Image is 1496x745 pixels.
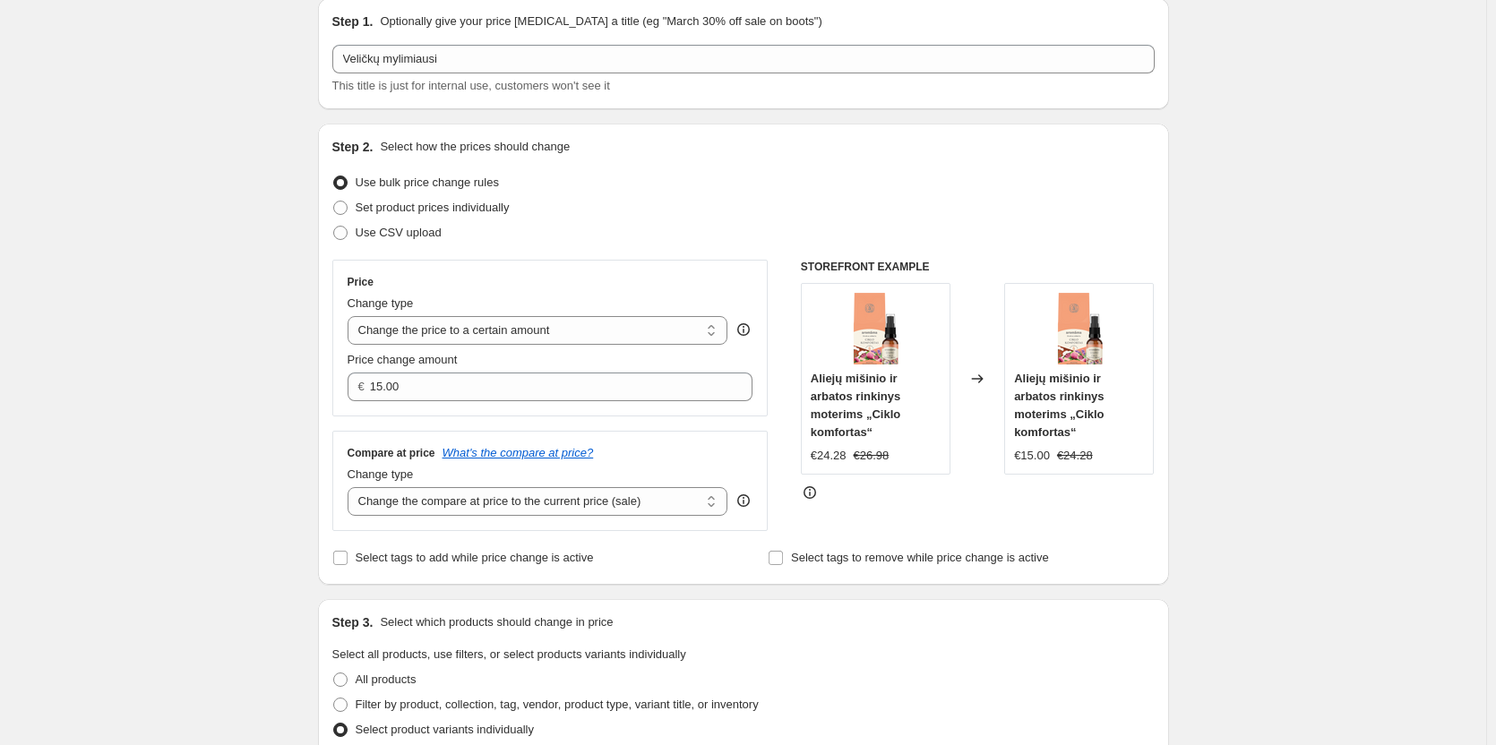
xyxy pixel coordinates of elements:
span: Select all products, use filters, or select products variants individually [332,647,686,661]
span: All products [356,672,417,686]
h2: Step 1. [332,13,374,30]
span: Change type [348,467,414,481]
span: Filter by product, collection, tag, vendor, product type, variant title, or inventory [356,698,759,711]
div: help [735,321,752,338]
span: Use CSV upload [356,226,442,239]
h3: Price [348,275,374,289]
input: 80.00 [370,372,726,401]
div: €15.00 [1014,447,1050,465]
input: 30% off holiday sale [332,45,1155,73]
span: This title is just for internal use, customers won't see it [332,79,610,92]
h6: STOREFRONT EXAMPLE [801,260,1155,274]
img: ciklo_misinys_arbata_be-fono_80x.png [1044,293,1115,364]
span: Change type [348,296,414,310]
span: Select product variants individually [356,723,534,736]
img: ciklo_misinys_arbata_be-fono_80x.png [839,293,911,364]
p: Select how the prices should change [380,138,570,156]
span: Aliejų mišinio ir arbatos rinkinys moterims „Ciklo komfortas“ [1014,372,1104,439]
span: Select tags to remove while price change is active [791,551,1049,564]
span: Aliejų mišinio ir arbatos rinkinys moterims „Ciklo komfortas“ [811,372,900,439]
div: €24.28 [811,447,847,465]
span: Price change amount [348,353,458,366]
span: Use bulk price change rules [356,176,499,189]
h2: Step 3. [332,613,374,631]
strike: €24.28 [1057,447,1093,465]
h2: Step 2. [332,138,374,156]
button: What's the compare at price? [443,446,594,459]
span: Set product prices individually [356,201,510,214]
div: help [735,492,752,510]
span: Select tags to add while price change is active [356,551,594,564]
strike: €26.98 [854,447,890,465]
p: Optionally give your price [MEDICAL_DATA] a title (eg "March 30% off sale on boots") [380,13,821,30]
p: Select which products should change in price [380,613,613,631]
h3: Compare at price [348,446,435,460]
span: € [358,380,365,393]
